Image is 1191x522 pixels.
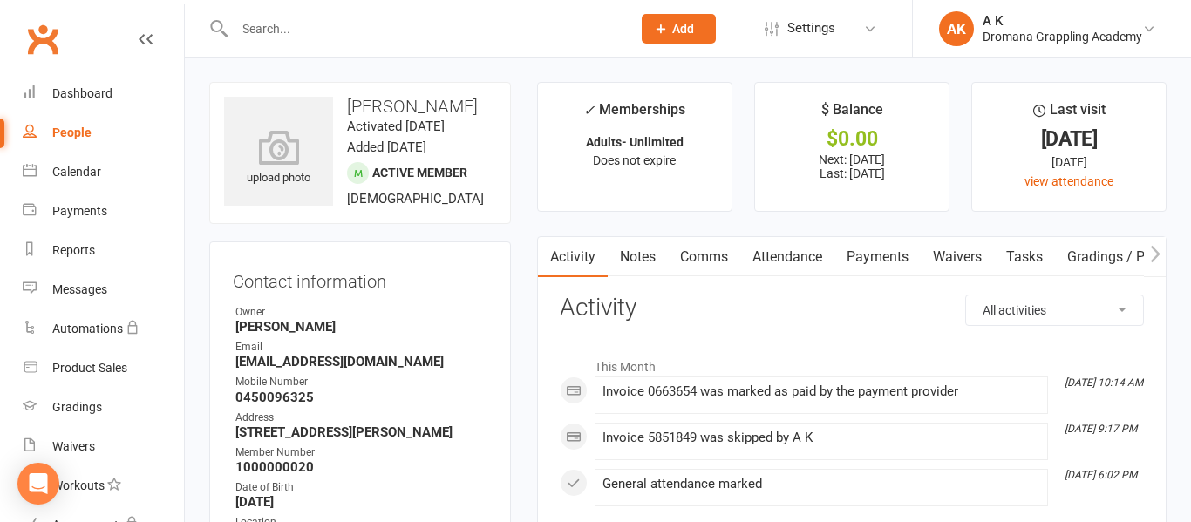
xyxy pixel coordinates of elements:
strong: [PERSON_NAME] [235,319,487,335]
a: view attendance [1024,174,1113,188]
div: Messages [52,282,107,296]
div: Email [235,339,487,356]
div: Waivers [52,439,95,453]
div: upload photo [224,130,333,187]
a: Waivers [23,427,184,466]
strong: [EMAIL_ADDRESS][DOMAIN_NAME] [235,354,487,369]
time: Added [DATE] [347,139,426,155]
a: Notes [608,237,668,277]
span: Add [672,22,694,36]
a: Calendar [23,153,184,192]
div: [DATE] [988,130,1150,148]
a: Waivers [921,237,994,277]
i: [DATE] 10:14 AM [1065,376,1143,389]
span: [DEMOGRAPHIC_DATA] [347,191,484,207]
span: Does not expire [593,153,676,167]
div: AK [939,11,974,46]
a: Tasks [994,237,1055,277]
a: Payments [23,192,184,231]
div: Dromana Grappling Academy [983,29,1142,44]
div: A K [983,13,1142,29]
h3: Activity [560,295,1144,322]
strong: 1000000020 [235,459,487,475]
div: [DATE] [988,153,1150,172]
div: Calendar [52,165,101,179]
i: [DATE] 6:02 PM [1065,469,1137,481]
strong: 0450096325 [235,390,487,405]
div: People [52,125,92,139]
div: Product Sales [52,361,127,375]
div: $0.00 [771,130,933,148]
h3: Contact information [233,265,487,291]
a: Dashboard [23,74,184,113]
a: Payments [834,237,921,277]
h3: [PERSON_NAME] [224,97,496,116]
div: Automations [52,322,123,336]
span: Settings [787,9,835,48]
div: Memberships [583,98,685,131]
div: Dashboard [52,86,112,100]
div: Member Number [235,444,487,461]
div: Address [235,410,487,426]
div: Mobile Number [235,374,487,390]
div: $ Balance [821,98,883,130]
time: Activated [DATE] [347,119,445,134]
div: Gradings [52,400,102,414]
div: Workouts [52,478,105,492]
input: Search... [229,17,619,41]
div: Last visit [1033,98,1106,130]
div: Date of Birth [235,479,487,496]
button: Add [642,14,716,44]
a: Automations [23,309,184,349]
a: Workouts [23,466,184,505]
i: [DATE] 9:17 PM [1065,423,1137,435]
strong: [STREET_ADDRESS][PERSON_NAME] [235,424,487,440]
div: General attendance marked [602,477,1040,491]
div: Owner [235,304,487,321]
a: Comms [668,237,740,277]
span: Active member [372,166,467,180]
a: Activity [538,237,608,277]
div: Reports [52,243,95,257]
li: This Month [560,349,1144,376]
a: People [23,113,184,153]
a: Reports [23,231,184,270]
strong: Adults- Unlimited [586,135,684,149]
p: Next: [DATE] Last: [DATE] [771,153,933,180]
a: Gradings [23,388,184,427]
div: Payments [52,204,107,218]
strong: [DATE] [235,494,487,510]
a: Attendance [740,237,834,277]
div: Invoice 5851849 was skipped by A K [602,430,1040,445]
a: Product Sales [23,349,184,388]
i: ✓ [583,102,595,119]
a: Clubworx [21,17,65,61]
div: Open Intercom Messenger [17,463,59,505]
a: Messages [23,270,184,309]
div: Invoice 0663654 was marked as paid by the payment provider [602,384,1040,399]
